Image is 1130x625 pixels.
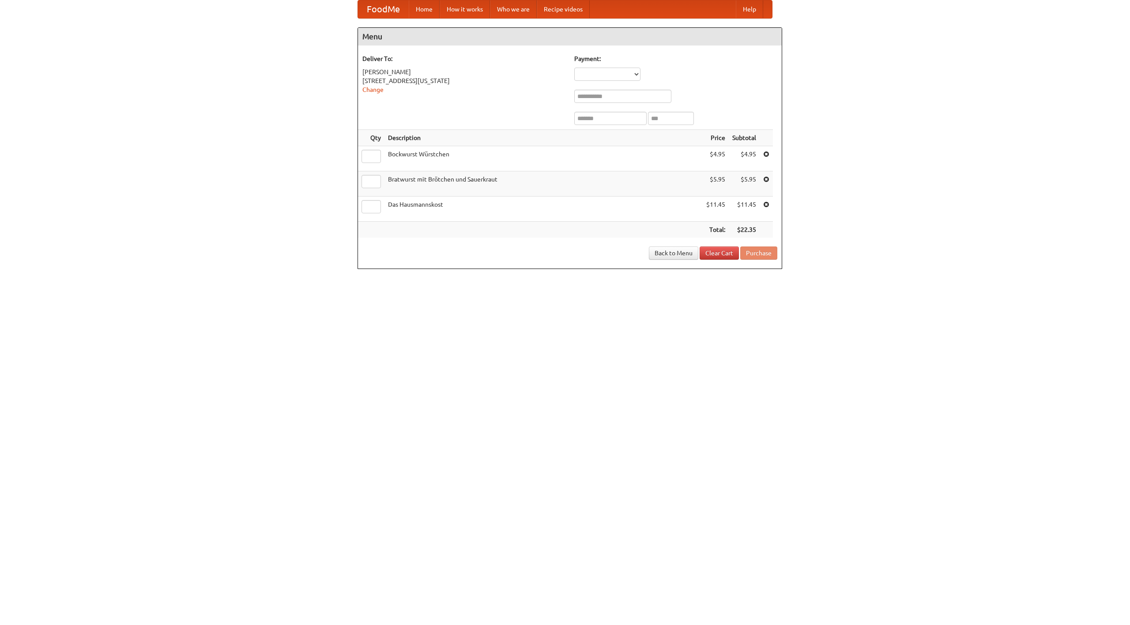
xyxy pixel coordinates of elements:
[574,54,777,63] h5: Payment:
[729,146,760,171] td: $4.95
[490,0,537,18] a: Who we are
[729,171,760,197] td: $5.95
[700,246,739,260] a: Clear Cart
[729,130,760,146] th: Subtotal
[703,171,729,197] td: $5.95
[703,197,729,222] td: $11.45
[740,246,777,260] button: Purchase
[537,0,590,18] a: Recipe videos
[384,171,703,197] td: Bratwurst mit Brötchen und Sauerkraut
[729,222,760,238] th: $22.35
[440,0,490,18] a: How it works
[736,0,763,18] a: Help
[384,197,703,222] td: Das Hausmannskost
[703,222,729,238] th: Total:
[358,0,409,18] a: FoodMe
[362,86,384,93] a: Change
[362,76,565,85] div: [STREET_ADDRESS][US_STATE]
[384,130,703,146] th: Description
[362,54,565,63] h5: Deliver To:
[649,246,698,260] a: Back to Menu
[362,68,565,76] div: [PERSON_NAME]
[358,28,782,45] h4: Menu
[703,146,729,171] td: $4.95
[703,130,729,146] th: Price
[409,0,440,18] a: Home
[384,146,703,171] td: Bockwurst Würstchen
[358,130,384,146] th: Qty
[729,197,760,222] td: $11.45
